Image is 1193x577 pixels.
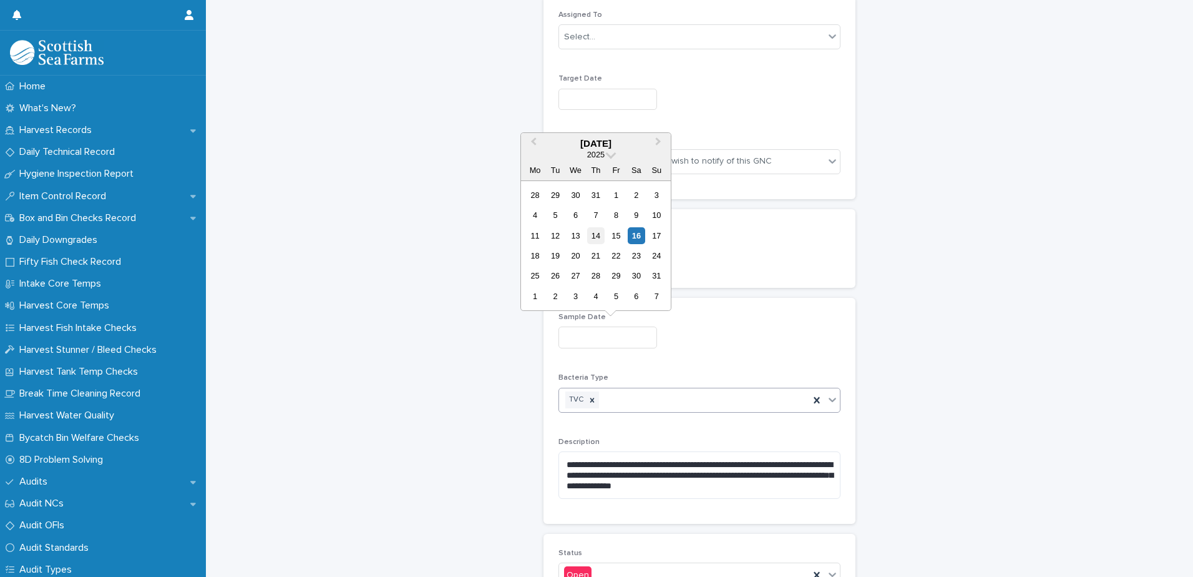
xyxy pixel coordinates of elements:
[14,81,56,92] p: Home
[587,187,604,204] div: Choose Thursday, 31 July 2025
[14,344,167,356] p: Harvest Stunner / Bleed Checks
[521,138,671,149] div: [DATE]
[14,432,149,444] p: Bycatch Bin Welfare Checks
[14,234,107,246] p: Daily Downgrades
[527,247,543,264] div: Choose Monday, 18 August 2025
[608,227,625,244] div: Choose Friday, 15 August 2025
[527,288,543,305] div: Choose Monday, 1 September 2025
[648,207,665,224] div: Choose Sunday, 10 August 2025
[567,227,584,244] div: Choose Wednesday, 13 August 2025
[648,162,665,179] div: Su
[628,162,645,179] div: Sa
[547,207,563,224] div: Choose Tuesday, 5 August 2025
[14,278,111,290] p: Intake Core Temps
[628,267,645,284] div: Choose Saturday, 30 August 2025
[14,542,99,554] p: Audit Standards
[567,207,584,224] div: Choose Wednesday, 6 August 2025
[650,134,670,154] button: Next Month
[628,247,645,264] div: Choose Saturday, 23 August 2025
[587,227,604,244] div: Choose Thursday, 14 August 2025
[628,187,645,204] div: Choose Saturday, 2 August 2025
[527,267,543,284] div: Choose Monday, 25 August 2025
[547,227,563,244] div: Choose Tuesday, 12 August 2025
[567,162,584,179] div: We
[14,410,124,422] p: Harvest Water Quality
[14,146,125,158] p: Daily Technical Record
[547,267,563,284] div: Choose Tuesday, 26 August 2025
[14,190,116,202] p: Item Control Record
[14,520,74,531] p: Audit OFIs
[14,322,147,334] p: Harvest Fish Intake Checks
[527,207,543,224] div: Choose Monday, 4 August 2025
[525,185,666,307] div: month 2025-08
[558,75,602,82] span: Target Date
[14,476,57,488] p: Audits
[10,40,104,65] img: mMrefqRFQpe26GRNOUkG
[522,134,542,154] button: Previous Month
[558,374,608,382] span: Bacteria Type
[648,227,665,244] div: Choose Sunday, 17 August 2025
[558,550,582,557] span: Status
[527,162,543,179] div: Mo
[558,438,600,446] span: Description
[14,564,82,576] p: Audit Types
[527,227,543,244] div: Choose Monday, 11 August 2025
[14,256,131,268] p: Fifty Fish Check Record
[14,388,150,400] p: Break Time Cleaning Record
[587,288,604,305] div: Choose Thursday, 4 September 2025
[527,187,543,204] div: Choose Monday, 28 July 2025
[565,392,585,408] div: TVC
[14,300,119,312] p: Harvest Core Temps
[547,247,563,264] div: Choose Tuesday, 19 August 2025
[14,212,146,224] p: Box and Bin Checks Record
[14,454,113,466] p: 8D Problem Solving
[648,288,665,305] div: Choose Sunday, 7 September 2025
[608,207,625,224] div: Choose Friday, 8 August 2025
[564,31,595,44] div: Select...
[14,498,74,510] p: Audit NCs
[608,288,625,305] div: Choose Friday, 5 September 2025
[587,267,604,284] div: Choose Thursday, 28 August 2025
[648,187,665,204] div: Choose Sunday, 3 August 2025
[567,187,584,204] div: Choose Wednesday, 30 July 2025
[587,207,604,224] div: Choose Thursday, 7 August 2025
[608,162,625,179] div: Fr
[14,366,148,378] p: Harvest Tank Temp Checks
[608,187,625,204] div: Choose Friday, 1 August 2025
[547,288,563,305] div: Choose Tuesday, 2 September 2025
[628,207,645,224] div: Choose Saturday, 9 August 2025
[628,288,645,305] div: Choose Saturday, 6 September 2025
[14,124,102,136] p: Harvest Records
[608,247,625,264] div: Choose Friday, 22 August 2025
[14,102,86,114] p: What's New?
[587,247,604,264] div: Choose Thursday, 21 August 2025
[547,187,563,204] div: Choose Tuesday, 29 July 2025
[567,267,584,284] div: Choose Wednesday, 27 August 2025
[608,267,625,284] div: Choose Friday, 29 August 2025
[587,150,605,159] span: 2025
[587,162,604,179] div: Th
[628,227,645,244] div: Choose Saturday, 16 August 2025
[14,168,144,180] p: Hygiene Inspection Report
[547,162,563,179] div: Tu
[648,247,665,264] div: Choose Sunday, 24 August 2025
[567,288,584,305] div: Choose Wednesday, 3 September 2025
[558,11,602,19] span: Assigned To
[567,247,584,264] div: Choose Wednesday, 20 August 2025
[648,267,665,284] div: Choose Sunday, 31 August 2025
